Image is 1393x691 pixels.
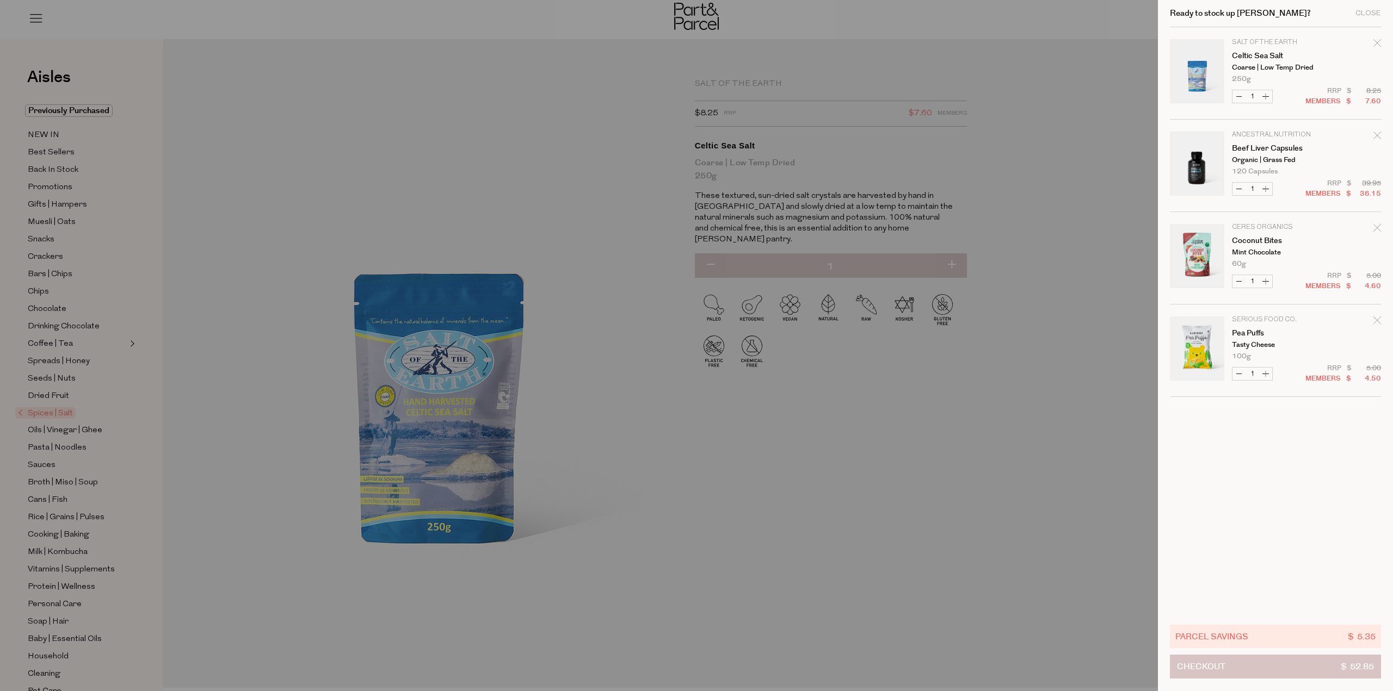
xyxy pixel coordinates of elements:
div: Close [1355,10,1381,17]
span: Parcel Savings [1175,630,1248,643]
span: 100g [1232,353,1251,360]
input: QTY Coconut Bites [1246,275,1259,288]
a: Pea Puffs [1232,329,1316,337]
p: Ancestral Nutrition [1232,132,1316,138]
span: Checkout [1177,655,1225,678]
a: Celtic Sea Salt [1232,52,1316,60]
a: Beef Liver Capsules [1232,145,1316,152]
h2: Ready to stock up [PERSON_NAME]? [1170,9,1311,17]
p: Organic | Grass Fed [1232,157,1316,164]
div: Remove Beef Liver Capsules [1373,130,1381,145]
span: 120 Capsules [1232,168,1278,175]
p: Ceres Organics [1232,224,1316,231]
div: Remove Pea Puffs [1373,315,1381,329]
input: QTY Pea Puffs [1246,368,1259,380]
span: 250g [1232,76,1251,83]
input: QTY Beef Liver Capsules [1246,183,1259,195]
span: 60g [1232,260,1246,267]
span: $ 52.85 [1341,655,1374,678]
div: Remove Celtic Sea Salt [1373,38,1381,52]
p: Serious Food Co. [1232,316,1316,323]
div: Remove Coconut Bites [1373,222,1381,237]
input: QTY Celtic Sea Salt [1246,90,1259,103]
p: Tasty Cheese [1232,341,1316,348]
p: Mint Chocolate [1232,249,1316,256]
span: $ 5.35 [1348,630,1376,643]
button: Checkout$ 52.85 [1170,655,1381,678]
p: Salt of The Earth [1232,39,1316,46]
a: Coconut Bites [1232,237,1316,245]
p: Coarse | Low Temp Dried [1232,64,1316,71]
